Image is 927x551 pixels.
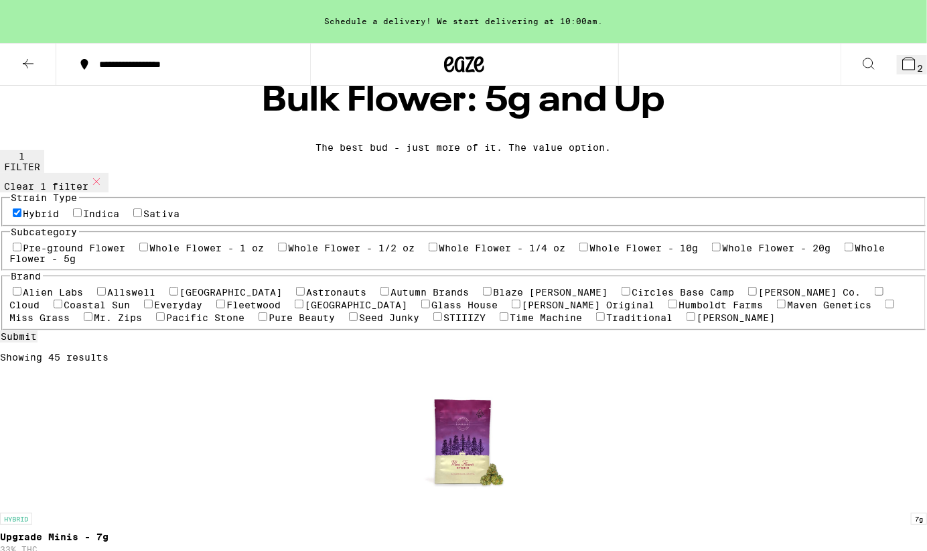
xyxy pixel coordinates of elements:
label: [PERSON_NAME] Co. [759,287,861,298]
label: [PERSON_NAME] Original [522,300,655,310]
label: Seed Junky [360,312,420,323]
label: Alien Labs [23,287,84,298]
button: 2 [897,55,927,74]
label: Circles Base Camp [632,287,735,298]
label: Glass House [432,300,498,310]
label: Whole Flower - 1/2 oz [289,243,415,253]
div: 1 [4,151,40,162]
h1: Bulk Flower: 5g and Up [263,84,665,119]
div: The best bud - just more of it. The value option. [316,142,612,153]
span: 2 [917,63,923,74]
label: Mr. Zips [94,312,143,323]
label: Whole Flower - 20g [723,243,831,253]
label: Cloud [10,300,40,310]
label: Pre-ground Flower [23,243,126,253]
label: Humboldt Farms [679,300,764,310]
label: Pure Beauty [269,312,336,323]
legend: Brand [10,271,43,282]
img: Humboldt Farms - Upgrade Minis - 7g [397,372,530,506]
label: Traditional [607,312,673,323]
label: Pacific Stone [167,312,245,323]
label: Whole Flower - 1 oz [150,243,265,253]
p: 7g [911,513,927,525]
label: Whole Flower - 5g [10,243,885,264]
label: Indica [84,208,120,219]
label: Whole Flower - 1/4 oz [439,243,566,253]
label: Sativa [144,208,180,219]
label: Astronauts [307,287,367,298]
label: Time Machine [510,312,583,323]
label: Whole Flower - 10g [590,243,699,253]
label: Blaze [PERSON_NAME] [494,287,608,298]
label: [PERSON_NAME] [697,312,776,323]
label: [GEOGRAPHIC_DATA] [305,300,408,310]
label: Miss Grass [10,312,70,323]
label: [GEOGRAPHIC_DATA] [180,287,283,298]
label: STIIIZY [444,312,486,323]
legend: Subcategory [10,227,79,237]
label: Coastal Sun [64,300,131,310]
label: Maven Genetics [788,300,872,310]
label: Hybrid [23,208,60,219]
label: Allswell [108,287,156,298]
legend: Strain Type [10,192,79,203]
label: Fleetwood [227,300,281,310]
label: Autumn Brands [391,287,470,298]
label: Everyday [155,300,203,310]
